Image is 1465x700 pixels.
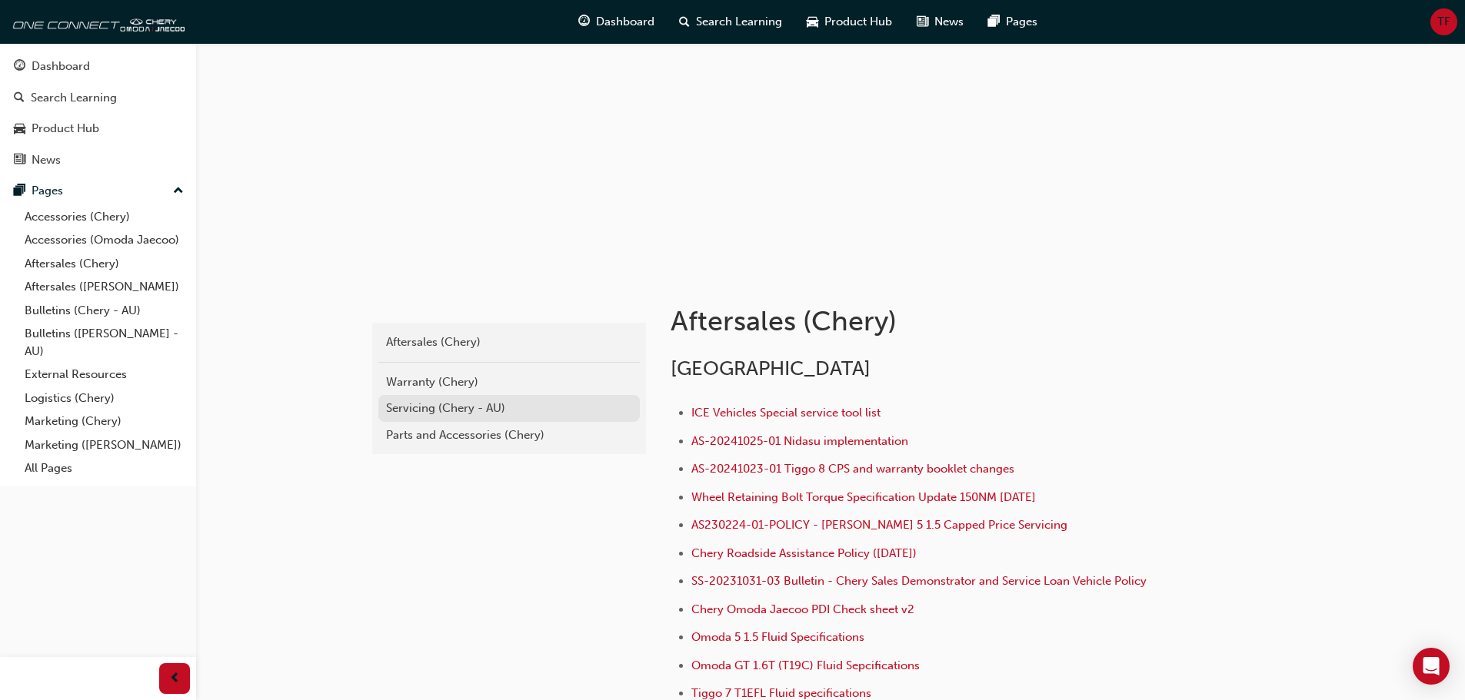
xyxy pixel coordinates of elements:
[794,6,904,38] a: car-iconProduct Hub
[691,686,871,700] a: Tiggo 7 T1EFL Fluid specifications
[807,12,818,32] span: car-icon
[667,6,794,38] a: search-iconSearch Learning
[691,462,1014,476] a: AS-20241023-01 Tiggo 8 CPS and warranty booklet changes
[691,659,920,672] a: Omoda GT 1.6T (T19C) Fluid Sepcifications
[14,60,25,74] span: guage-icon
[691,518,1067,532] a: AS230224-01-POLICY - [PERSON_NAME] 5 1.5 Capped Price Servicing
[691,434,908,448] a: AS-20241025-01 Nidasu implementation
[671,357,871,380] span: [GEOGRAPHIC_DATA]
[18,433,190,457] a: Marketing ([PERSON_NAME])
[904,6,976,38] a: news-iconNews
[671,304,1175,338] h1: Aftersales (Chery)
[18,410,190,433] a: Marketing (Chery)
[386,333,632,351] div: Aftersales (Chery)
[18,456,190,480] a: All Pages
[18,299,190,323] a: Bulletins (Chery - AU)
[917,12,928,32] span: news-icon
[32,58,90,75] div: Dashboard
[596,13,654,31] span: Dashboard
[578,12,590,32] span: guage-icon
[6,177,190,205] button: Pages
[18,205,190,229] a: Accessories (Chery)
[14,184,25,198] span: pages-icon
[8,6,185,37] img: oneconnect
[691,546,917,560] a: Chery Roadside Assistance Policy ([DATE])
[691,630,864,644] a: Omoda 5 1.5 Fluid Specifications
[18,252,190,276] a: Aftersales (Chery)
[386,426,632,444] div: Parts and Accessories (Chery)
[386,400,632,417] div: Servicing (Chery - AU)
[18,322,190,363] a: Bulletins ([PERSON_NAME] - AU)
[566,6,667,38] a: guage-iconDashboard
[6,52,190,81] a: Dashboard
[169,669,181,688] span: prev-icon
[934,13,964,31] span: News
[14,122,25,136] span: car-icon
[696,13,782,31] span: Search Learning
[14,91,25,105] span: search-icon
[14,154,25,168] span: news-icon
[1437,13,1450,31] span: TF
[988,12,1000,32] span: pages-icon
[1413,648,1450,685] div: Open Intercom Messenger
[691,490,1036,504] a: Wheel Retaining Bolt Torque Specification Update 150NM [DATE]
[6,84,190,112] a: Search Learning
[691,574,1147,588] a: SS-20231031-03 Bulletin - Chery Sales Demonstrator and Service Loan Vehicle Policy
[378,395,640,422] a: Servicing (Chery - AU)
[824,13,892,31] span: Product Hub
[6,146,190,174] a: News
[18,386,190,410] a: Logistics (Chery)
[32,120,99,138] div: Product Hub
[679,12,690,32] span: search-icon
[31,89,117,107] div: Search Learning
[18,275,190,299] a: Aftersales ([PERSON_NAME])
[32,182,63,200] div: Pages
[173,181,184,201] span: up-icon
[6,49,190,177] button: DashboardSearch LearningProduct HubNews
[378,422,640,449] a: Parts and Accessories (Chery)
[386,373,632,391] div: Warranty (Chery)
[976,6,1050,38] a: pages-iconPages
[1430,8,1457,35] button: TF
[18,228,190,252] a: Accessories (Omoda Jaecoo)
[18,363,190,386] a: External Resources
[32,151,61,169] div: News
[691,602,914,616] a: Chery Omoda Jaecoo PDI Check sheet v2
[691,406,881,420] a: ICE Vehicles Special service tool list
[1006,13,1037,31] span: Pages
[378,329,640,356] a: Aftersales (Chery)
[378,369,640,396] a: Warranty (Chery)
[6,114,190,143] a: Product Hub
